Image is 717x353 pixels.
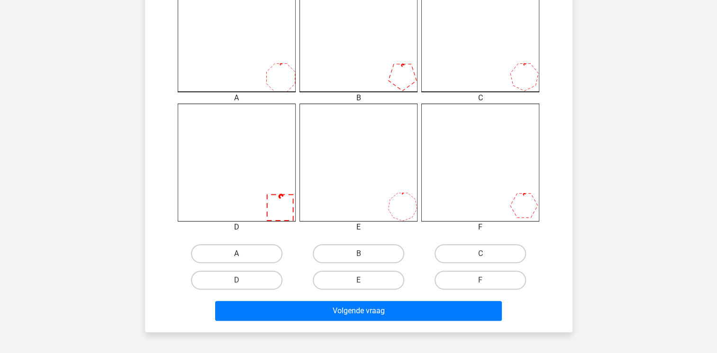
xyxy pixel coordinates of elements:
[435,271,526,290] label: F
[191,244,282,263] label: A
[313,271,404,290] label: E
[292,92,425,104] div: B
[435,244,526,263] label: C
[313,244,404,263] label: B
[414,92,546,104] div: C
[171,92,303,104] div: A
[292,221,425,233] div: E
[191,271,282,290] label: D
[414,221,546,233] div: F
[171,221,303,233] div: D
[215,301,502,321] button: Volgende vraag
